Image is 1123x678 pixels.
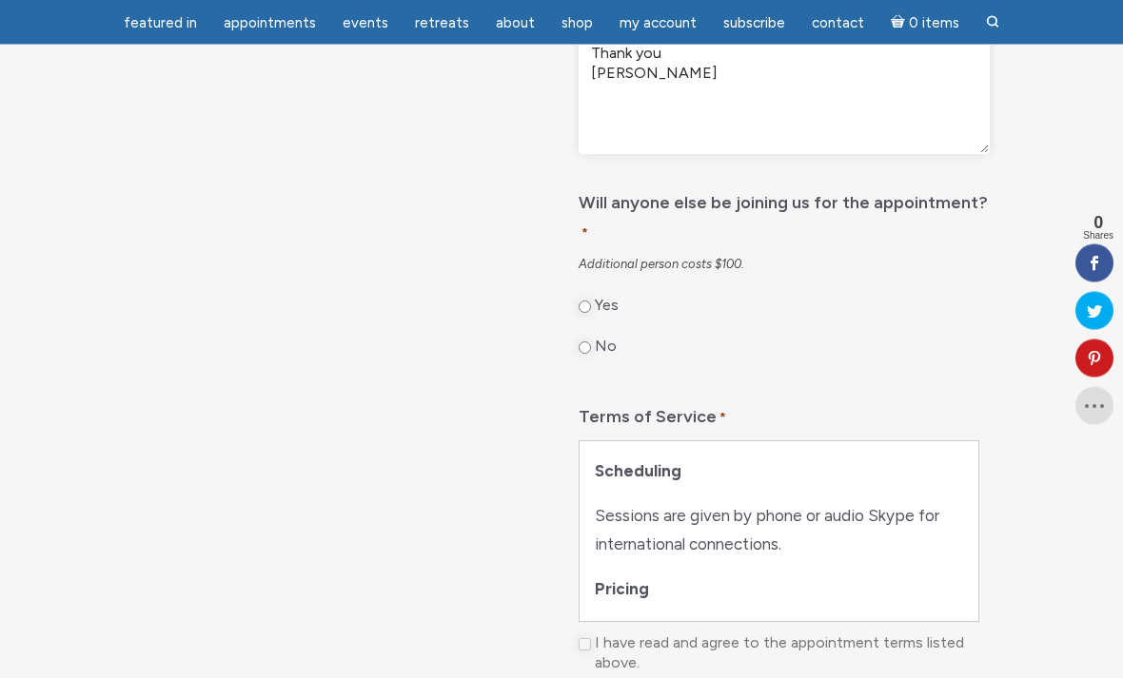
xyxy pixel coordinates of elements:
b: Scheduling [595,462,681,481]
a: Appointments [212,5,327,42]
span: Shares [1083,231,1113,241]
label: No [595,338,617,358]
a: My Account [608,5,708,42]
a: Retreats [404,5,481,42]
div: Additional person costs $100. [579,257,990,274]
label: Yes [595,297,619,317]
a: Events [331,5,400,42]
a: Cart0 items [879,3,971,42]
span: Appointments [224,14,316,31]
legend: Will anyone else be joining us for the appointment? [579,180,990,249]
b: Pricing [595,580,649,599]
span: Contact [812,14,864,31]
span: Events [343,14,388,31]
span: Shop [561,14,593,31]
a: About [484,5,546,42]
span: featured in [124,14,197,31]
i: Cart [891,14,909,31]
span: Subscribe [723,14,785,31]
a: Contact [800,5,876,42]
span: About [496,14,535,31]
span: My Account [620,14,697,31]
label: I have read and agree to the appointment terms listed above. [595,634,975,674]
a: featured in [112,5,208,42]
a: Subscribe [712,5,797,42]
span: 0 [1083,214,1113,231]
legend: Terms of Service [579,394,990,435]
span: Retreats [415,14,469,31]
p: Sessions are given by phone or audio Skype for international connections. [595,502,963,560]
a: Shop [550,5,604,42]
span: 0 items [909,16,959,30]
